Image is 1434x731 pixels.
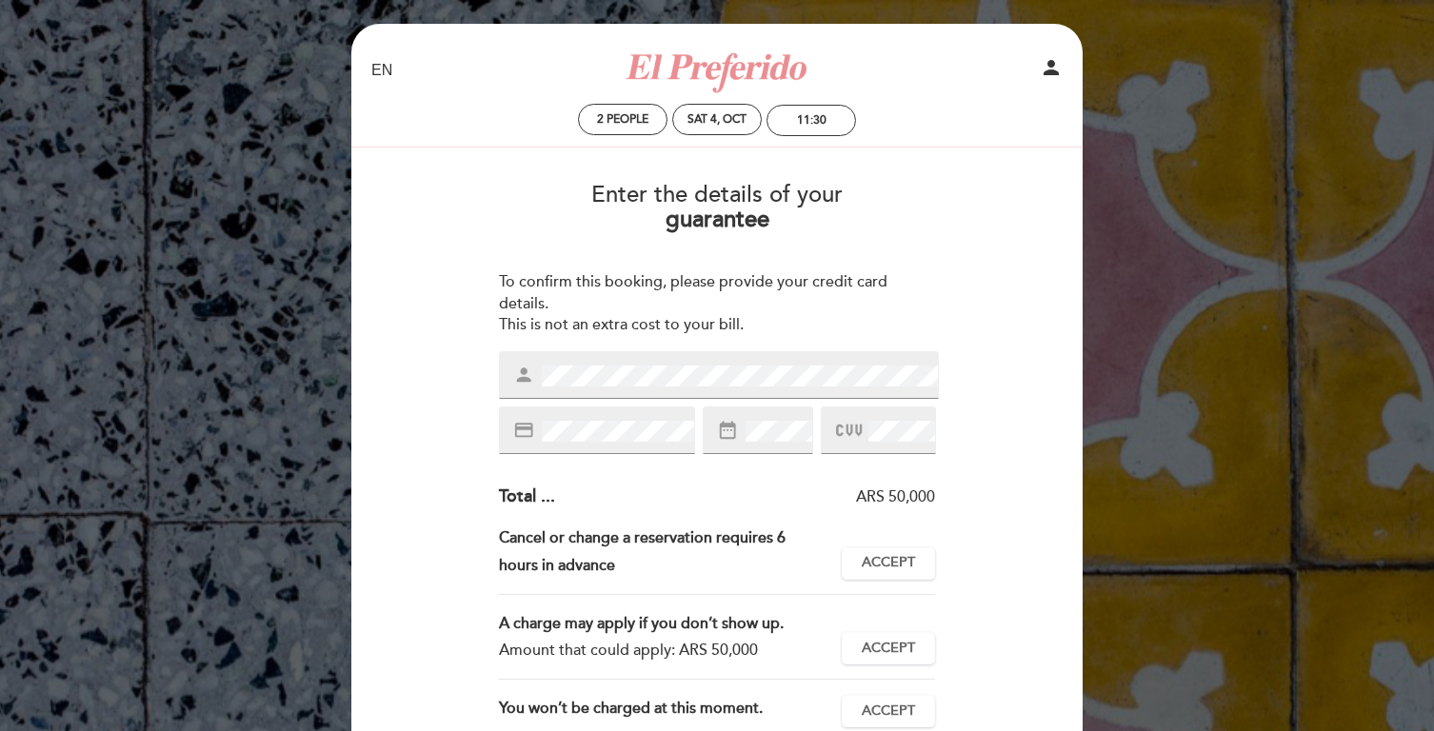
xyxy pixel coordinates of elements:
[862,553,915,573] span: Accept
[797,113,827,128] div: 11:30
[717,420,738,441] i: date_range
[842,547,935,580] button: Accept
[499,485,555,506] span: Total ...
[1040,56,1063,86] button: person
[513,365,534,385] i: person
[666,206,769,233] b: guarantee
[597,112,648,127] span: 2 people
[842,695,935,727] button: Accept
[499,695,843,727] div: You won’t be charged at this moment.
[499,271,936,337] div: To confirm this booking, please provide your credit card details. This is not an extra cost to yo...
[862,639,915,659] span: Accept
[591,181,843,208] span: Enter the details of your
[598,45,836,97] a: El Preferido
[1040,56,1063,79] i: person
[499,610,827,638] div: A charge may apply if you don’t show up.
[499,637,827,664] div: Amount that could apply: ARS 50,000
[687,112,747,127] div: Sat 4, Oct
[842,632,935,664] button: Accept
[513,420,534,441] i: credit_card
[555,486,936,508] div: ARS 50,000
[499,524,843,580] div: Cancel or change a reservation requires 6 hours in advance
[862,701,915,721] span: Accept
